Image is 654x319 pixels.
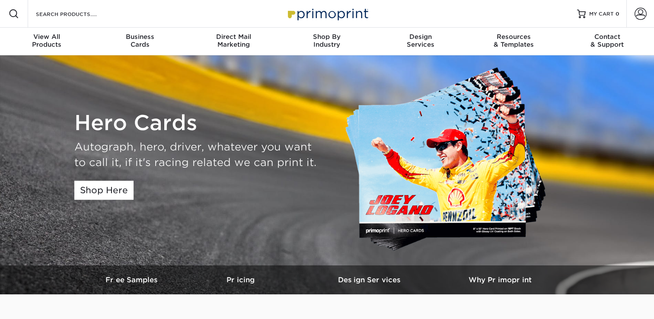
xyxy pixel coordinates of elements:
[93,33,187,48] div: Cards
[374,33,467,48] div: Services
[435,265,565,294] a: Why Primoprint
[89,276,176,284] h3: Free Samples
[280,33,373,41] span: Shop By
[374,33,467,41] span: Design
[306,265,435,294] a: Design Services
[187,28,280,55] a: Direct MailMarketing
[345,66,556,255] img: Custom Hero Cards
[374,28,467,55] a: DesignServices
[176,265,306,294] a: Pricing
[187,33,280,41] span: Direct Mail
[435,276,565,284] h3: Why Primoprint
[589,10,614,18] span: MY CART
[93,28,187,55] a: BusinessCards
[176,276,306,284] h3: Pricing
[561,33,654,41] span: Contact
[187,33,280,48] div: Marketing
[616,11,619,17] span: 0
[74,181,134,200] a: Shop Here
[284,4,370,23] img: Primoprint
[467,33,561,41] span: Resources
[93,33,187,41] span: Business
[561,33,654,48] div: & Support
[467,33,561,48] div: & Templates
[561,28,654,55] a: Contact& Support
[280,33,373,48] div: Industry
[280,28,373,55] a: Shop ByIndustry
[35,9,119,19] input: SEARCH PRODUCTS.....
[74,111,321,136] h1: Hero Cards
[467,28,561,55] a: Resources& Templates
[306,276,435,284] h3: Design Services
[89,265,176,294] a: Free Samples
[74,139,321,170] div: Autograph, hero, driver, whatever you want to call it, if it's racing related we can print it.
